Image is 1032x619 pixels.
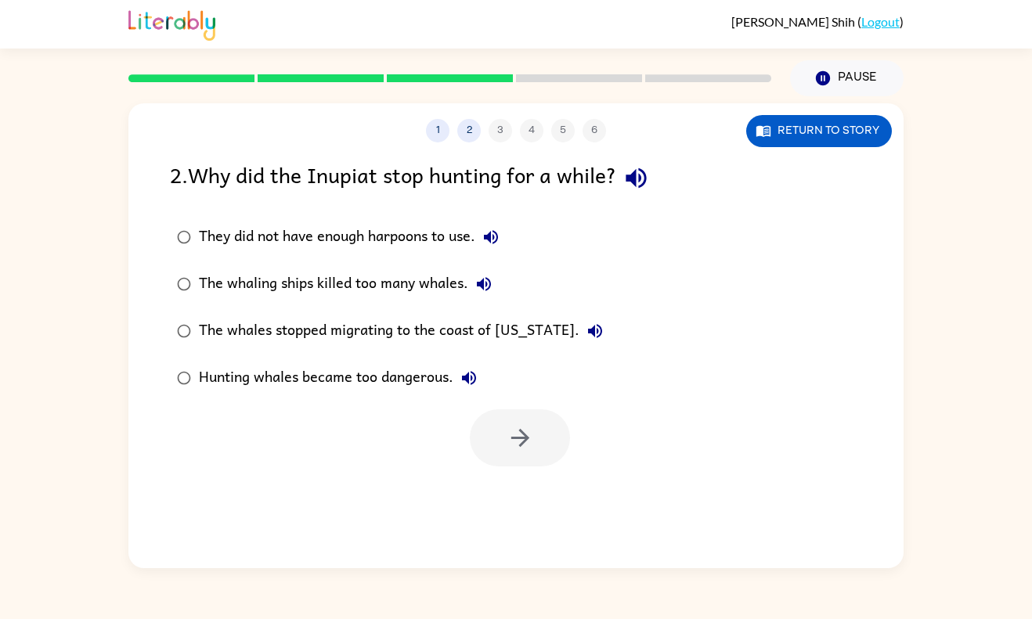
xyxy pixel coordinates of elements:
[731,14,904,29] div: ( )
[861,14,900,29] a: Logout
[457,119,481,142] button: 2
[790,60,904,96] button: Pause
[170,158,862,198] div: 2 . Why did the Inupiat stop hunting for a while?
[199,221,507,253] div: They did not have enough harpoons to use.
[475,221,507,253] button: They did not have enough harpoons to use.
[468,268,500,300] button: The whaling ships killed too many whales.
[579,315,611,347] button: The whales stopped migrating to the coast of [US_STATE].
[426,119,449,142] button: 1
[746,115,892,147] button: Return to story
[128,6,215,41] img: Literably
[199,268,500,300] div: The whaling ships killed too many whales.
[731,14,857,29] span: [PERSON_NAME] Shih
[453,362,485,394] button: Hunting whales became too dangerous.
[199,362,485,394] div: Hunting whales became too dangerous.
[199,315,611,347] div: The whales stopped migrating to the coast of [US_STATE].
